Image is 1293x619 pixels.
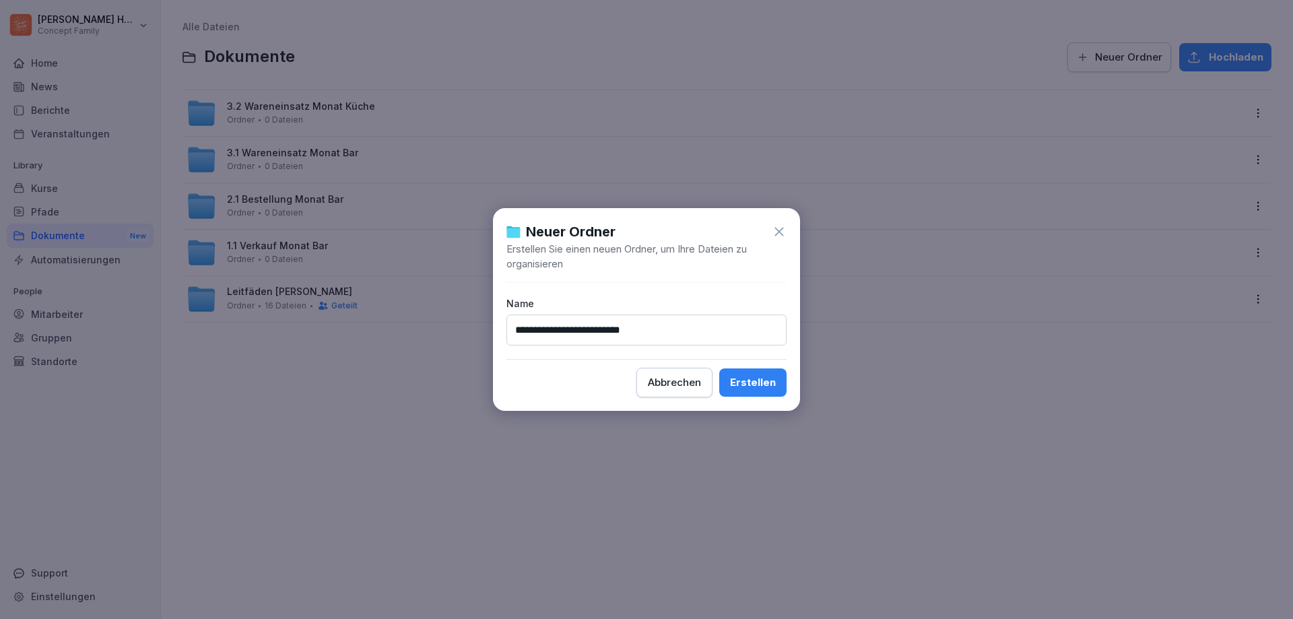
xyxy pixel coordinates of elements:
[506,296,787,311] p: Name
[636,368,712,397] button: Abbrechen
[506,242,787,271] p: Erstellen Sie einen neuen Ordner, um Ihre Dateien zu organisieren
[526,222,616,242] h1: Neuer Ordner
[730,375,776,390] div: Erstellen
[648,375,701,390] div: Abbrechen
[719,368,787,397] button: Erstellen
